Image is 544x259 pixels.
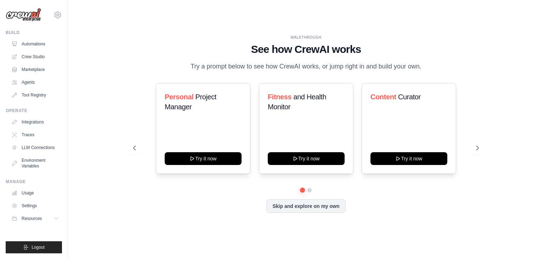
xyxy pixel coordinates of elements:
[187,61,425,72] p: Try a prompt below to see how CrewAI works, or jump right in and build your own.
[8,187,62,199] a: Usage
[370,152,447,165] button: Try it now
[268,93,326,111] span: and Health Monitor
[6,179,62,184] div: Manage
[8,51,62,62] a: Crew Studio
[8,64,62,75] a: Marketplace
[8,116,62,128] a: Integrations
[8,89,62,101] a: Tool Registry
[8,129,62,140] a: Traces
[6,241,62,253] button: Logout
[8,200,62,211] a: Settings
[133,43,479,56] h1: See how CrewAI works
[266,199,345,213] button: Skip and explore on my own
[165,93,216,111] span: Project Manager
[8,142,62,153] a: LLM Connections
[22,216,42,221] span: Resources
[6,8,41,22] img: Logo
[165,93,193,101] span: Personal
[8,155,62,172] a: Environment Variables
[268,152,345,165] button: Try it now
[6,30,62,35] div: Build
[398,93,421,101] span: Curator
[133,35,479,40] div: WALKTHROUGH
[370,93,396,101] span: Content
[32,244,45,250] span: Logout
[8,38,62,50] a: Automations
[8,77,62,88] a: Agents
[8,213,62,224] button: Resources
[6,108,62,114] div: Operate
[268,93,291,101] span: Fitness
[165,152,242,165] button: Try it now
